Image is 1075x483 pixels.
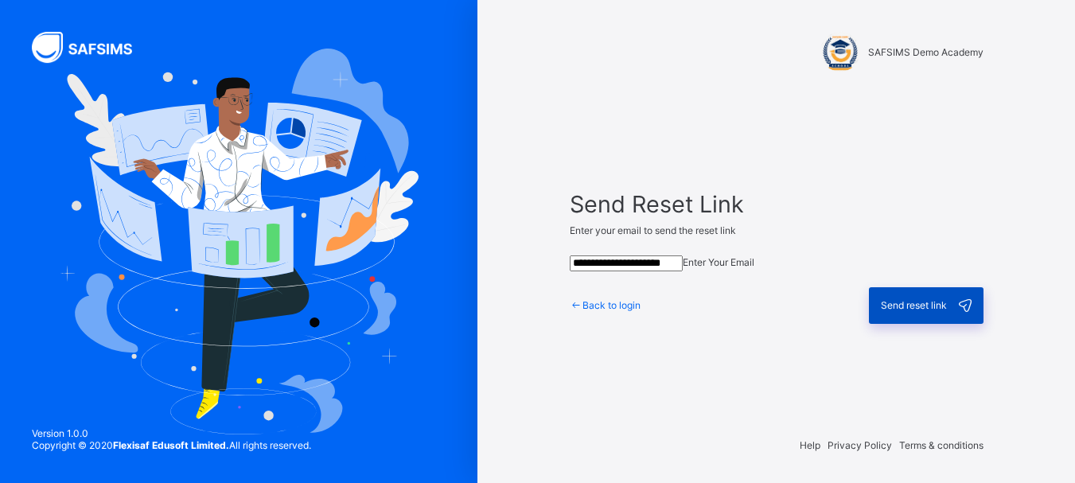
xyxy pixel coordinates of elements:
span: Help [800,439,820,451]
strong: Flexisaf Edusoft Limited. [113,439,229,451]
img: SAFSIMS Logo [32,32,151,63]
img: SAFSIMS Demo Academy [820,32,860,72]
span: Copyright © 2020 All rights reserved. [32,439,311,451]
img: Hero Image [59,49,419,435]
span: Privacy Policy [828,439,892,451]
span: Terms & conditions [899,439,983,451]
span: Back to login [582,299,641,311]
span: Send reset link [881,299,947,311]
span: Enter your email to send the reset link [570,224,736,236]
span: Enter Your Email [683,256,754,268]
span: Send Reset Link [570,190,983,218]
span: Version 1.0.0 [32,427,311,439]
a: Back to login [570,299,641,311]
span: SAFSIMS Demo Academy [868,46,983,58]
